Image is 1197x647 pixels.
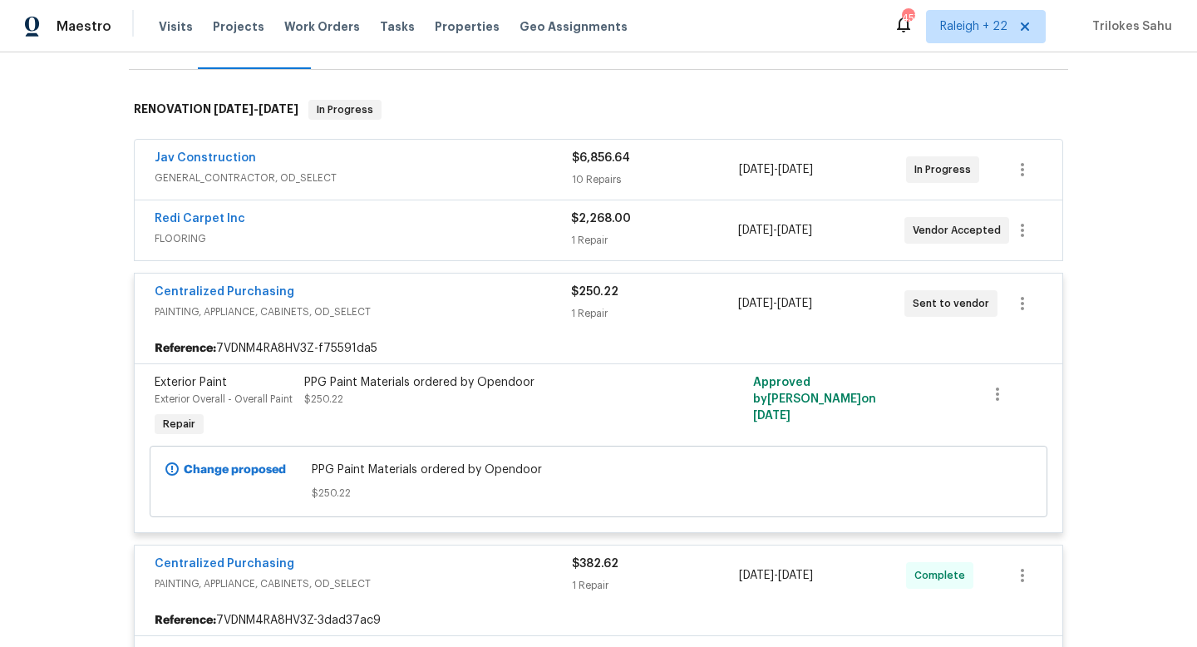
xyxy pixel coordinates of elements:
[572,152,630,164] span: $6,856.64
[777,298,812,309] span: [DATE]
[155,394,293,404] span: Exterior Overall - Overall Paint
[739,164,774,175] span: [DATE]
[572,558,618,570] span: $382.62
[155,304,571,320] span: PAINTING, APPLIANCE, CABINETS, OD_SELECT
[155,340,216,357] b: Reference:
[1086,18,1172,35] span: Trilokes Sahu
[134,100,298,120] h6: RENOVATION
[738,225,773,236] span: [DATE]
[155,213,245,225] a: Redi Carpet Inc
[902,10,914,27] div: 457
[259,103,298,115] span: [DATE]
[914,567,972,584] span: Complete
[380,21,415,32] span: Tasks
[304,394,343,404] span: $250.22
[155,612,216,629] b: Reference:
[304,374,668,391] div: PPG Paint Materials ordered by Opendoor
[155,152,256,164] a: Jav Construction
[155,575,572,592] span: PAINTING, APPLIANCE, CABINETS, OD_SELECT
[214,103,254,115] span: [DATE]
[155,377,227,388] span: Exterior Paint
[213,18,264,35] span: Projects
[310,101,380,118] span: In Progress
[738,295,812,312] span: -
[571,232,737,249] div: 1 Repair
[57,18,111,35] span: Maestro
[520,18,628,35] span: Geo Assignments
[914,161,978,178] span: In Progress
[739,570,774,581] span: [DATE]
[312,462,886,478] span: PPG Paint Materials ordered by Opendoor
[778,570,813,581] span: [DATE]
[129,83,1068,136] div: RENOVATION [DATE]-[DATE]In Progress
[435,18,500,35] span: Properties
[753,410,791,422] span: [DATE]
[571,213,631,225] span: $2,268.00
[940,18,1007,35] span: Raleigh + 22
[155,558,294,570] a: Centralized Purchasing
[913,222,1007,239] span: Vendor Accepted
[184,464,286,476] b: Change proposed
[135,333,1062,363] div: 7VDNM4RA8HV3Z-f75591da5
[156,416,202,432] span: Repair
[778,164,813,175] span: [DATE]
[777,225,812,236] span: [DATE]
[738,222,812,239] span: -
[155,286,294,298] a: Centralized Purchasing
[739,161,813,178] span: -
[738,298,773,309] span: [DATE]
[155,170,572,186] span: GENERAL_CONTRACTOR, OD_SELECT
[572,577,739,594] div: 1 Repair
[913,295,996,312] span: Sent to vendor
[572,171,739,188] div: 10 Repairs
[135,605,1062,635] div: 7VDNM4RA8HV3Z-3dad37ac9
[155,230,571,247] span: FLOORING
[214,103,298,115] span: -
[284,18,360,35] span: Work Orders
[571,305,737,322] div: 1 Repair
[571,286,618,298] span: $250.22
[753,377,876,422] span: Approved by [PERSON_NAME] on
[312,485,886,501] span: $250.22
[159,18,193,35] span: Visits
[739,567,813,584] span: -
